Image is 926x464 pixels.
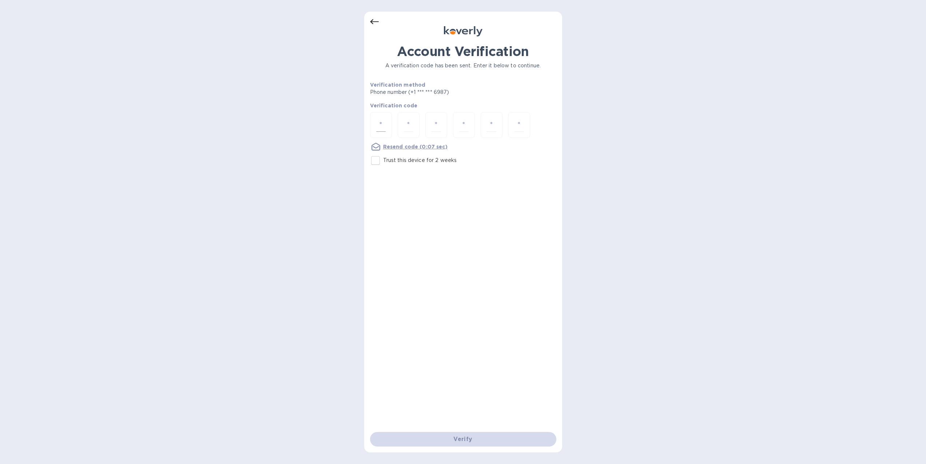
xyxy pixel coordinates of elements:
p: Verification code [370,102,556,109]
b: Verification method [370,82,426,88]
h1: Account Verification [370,44,556,59]
p: Trust this device for 2 weeks [383,156,457,164]
u: Resend code (0:07 sec) [383,144,448,150]
p: Phone number (+1 *** *** 6987) [370,88,505,96]
p: A verification code has been sent. Enter it below to continue. [370,62,556,70]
